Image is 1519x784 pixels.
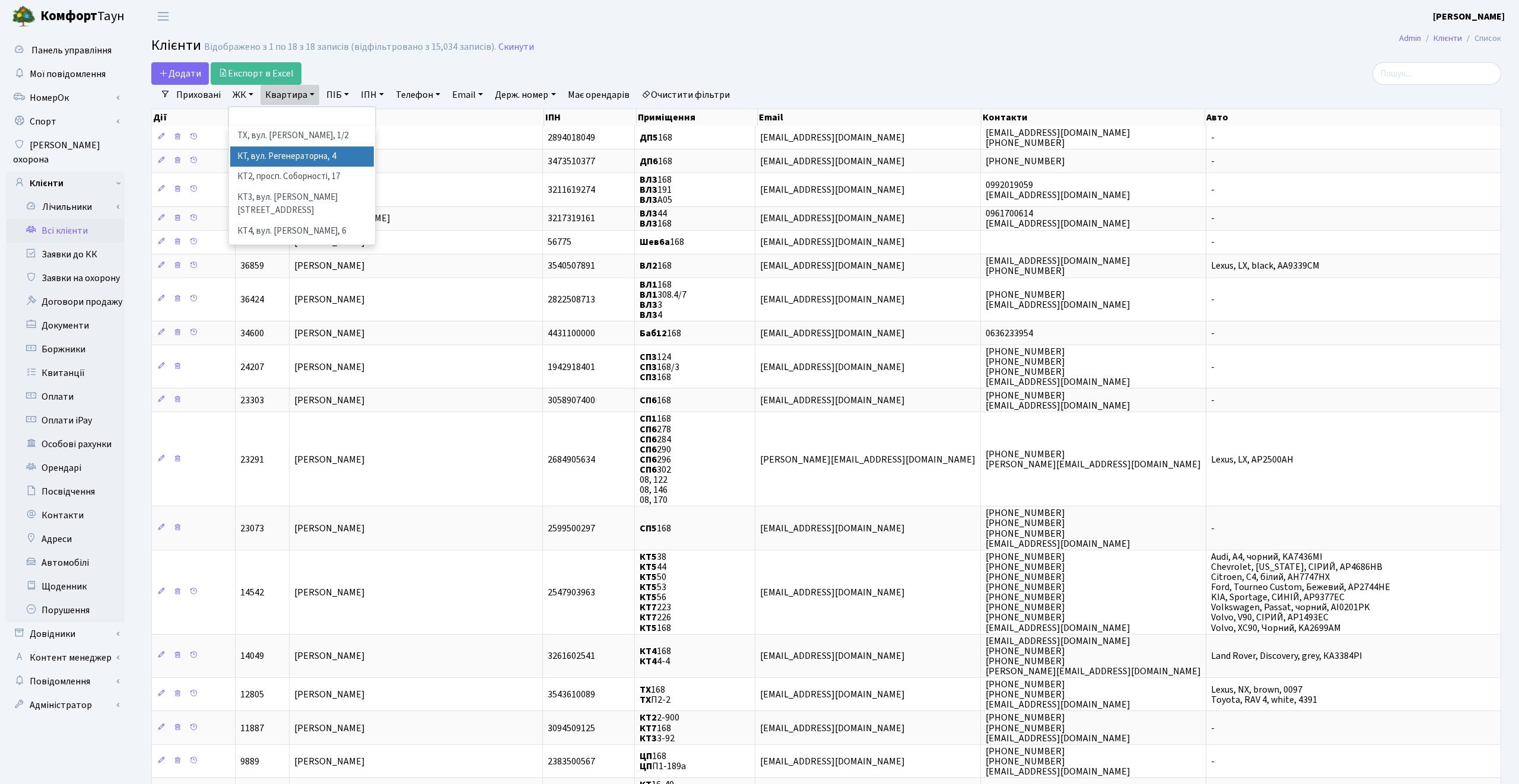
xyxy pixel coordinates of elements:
[294,394,365,407] span: [PERSON_NAME]
[240,327,264,340] span: 34600
[640,288,657,301] b: ВЛ1
[640,550,671,635] span: 38 44 50 53 56 223 226 168
[640,522,657,535] b: СП5
[640,173,672,206] span: 168 191 А05
[986,288,1130,311] span: [PHONE_NUMBER] [EMAIL_ADDRESS][DOMAIN_NAME]
[986,550,1130,635] span: [PHONE_NUMBER] [PHONE_NUMBER] [PHONE_NUMBER] [PHONE_NUMBER] [PHONE_NUMBER] [PHONE_NUMBER] [PHONE_...
[640,693,651,706] b: ТХ
[6,314,125,337] a: Документи
[640,350,657,364] b: СП3
[294,688,365,701] span: [PERSON_NAME]
[760,260,905,273] span: [EMAIL_ADDRESS][DOMAIN_NAME]
[640,207,672,230] span: 44 168
[1211,683,1317,706] span: Lexus, NX, brown, 0097 Toyota, RAV 4, white, 4391
[640,236,684,249] span: 168
[6,361,125,385] a: Квитанції
[230,146,374,167] li: КТ, вул. Регенераторна, 4
[1211,131,1215,144] span: -
[760,522,905,535] span: [EMAIL_ADDRESS][DOMAIN_NAME]
[1211,183,1215,196] span: -
[1211,212,1215,225] span: -
[760,453,975,466] span: [PERSON_NAME][EMAIL_ADDRESS][DOMAIN_NAME]
[548,131,595,144] span: 2894018049
[294,327,365,340] span: [PERSON_NAME]
[1211,236,1215,249] span: -
[760,688,905,701] span: [EMAIL_ADDRESS][DOMAIN_NAME]
[230,126,374,146] li: ТХ, вул. [PERSON_NAME], 1/2
[986,327,1033,340] span: 0636233954
[6,290,125,314] a: Договори продажу
[986,448,1201,471] span: [PHONE_NUMBER] [PERSON_NAME][EMAIL_ADDRESS][DOMAIN_NAME]
[760,722,905,735] span: [EMAIL_ADDRESS][DOMAIN_NAME]
[640,155,672,168] span: 168
[294,293,365,306] span: [PERSON_NAME]
[640,601,657,614] b: КТ7
[548,327,595,340] span: 4431100000
[760,212,905,225] span: [EMAIL_ADDRESS][DOMAIN_NAME]
[322,85,354,105] a: ПІБ
[758,109,981,126] th: Email
[640,350,679,384] span: 124 168/3 168
[548,394,595,407] span: 3058907400
[640,645,657,658] b: КТ4
[548,453,595,466] span: 2684905634
[151,35,201,56] span: Клієнти
[6,456,125,480] a: Орендарі
[640,173,657,186] b: ВЛ3
[640,760,652,773] b: ЦП
[1381,26,1519,51] nav: breadcrumb
[640,327,681,340] span: 168
[640,361,657,374] b: СП3
[640,217,657,230] b: ВЛ3
[640,155,658,168] b: ДП6
[1211,327,1215,340] span: -
[548,236,571,249] span: 56775
[240,522,264,535] span: 23073
[294,522,365,535] span: [PERSON_NAME]
[986,254,1130,278] span: [EMAIL_ADDRESS][DOMAIN_NAME] [PHONE_NUMBER]
[760,236,905,249] span: [EMAIL_ADDRESS][DOMAIN_NAME]
[986,155,1065,168] span: [PHONE_NUMBER]
[640,423,657,436] b: СП6
[6,337,125,361] a: Боржники
[640,433,657,446] b: СП6
[294,260,365,273] span: [PERSON_NAME]
[760,155,905,168] span: [EMAIL_ADDRESS][DOMAIN_NAME]
[1211,394,1215,407] span: -
[1433,9,1505,24] a: [PERSON_NAME]
[640,732,657,745] b: КТ3
[6,527,125,551] a: Адреси
[760,394,905,407] span: [EMAIL_ADDRESS][DOMAIN_NAME]
[986,126,1130,149] span: [EMAIL_ADDRESS][DOMAIN_NAME] [PHONE_NUMBER]
[230,167,374,187] li: КТ2, просп. Соборності, 17
[640,581,657,594] b: КТ5
[230,221,374,242] li: КТ4, вул. [PERSON_NAME], 6
[760,361,905,374] span: [EMAIL_ADDRESS][DOMAIN_NAME]
[760,649,905,662] span: [EMAIL_ADDRESS][DOMAIN_NAME]
[294,453,365,466] span: [PERSON_NAME]
[6,575,125,598] a: Щоденник
[640,207,657,220] b: ВЛ3
[548,212,595,225] span: 3217319161
[151,62,209,85] a: Додати
[760,183,905,196] span: [EMAIL_ADDRESS][DOMAIN_NAME]
[640,750,652,763] b: ЦП
[548,755,595,768] span: 2383500567
[290,109,544,126] th: ПІБ
[986,179,1130,202] span: 0992019059 [EMAIL_ADDRESS][DOMAIN_NAME]
[640,194,657,207] b: ВЛ3
[640,463,657,476] b: СП6
[640,591,657,604] b: КТ5
[240,755,259,768] span: 9889
[640,394,671,407] span: 168
[760,586,905,599] span: [EMAIL_ADDRESS][DOMAIN_NAME]
[294,361,365,374] span: [PERSON_NAME]
[986,506,1130,550] span: [PHONE_NUMBER] [PHONE_NUMBER] [PHONE_NUMBER] [EMAIL_ADDRESS][DOMAIN_NAME]
[1211,722,1215,735] span: -
[544,109,636,126] th: ІПН
[986,745,1130,778] span: [PHONE_NUMBER] [PHONE_NUMBER] [EMAIL_ADDRESS][DOMAIN_NAME]
[1211,361,1215,374] span: -
[31,44,112,57] span: Панель управління
[6,171,125,195] a: Клієнти
[240,586,264,599] span: 14542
